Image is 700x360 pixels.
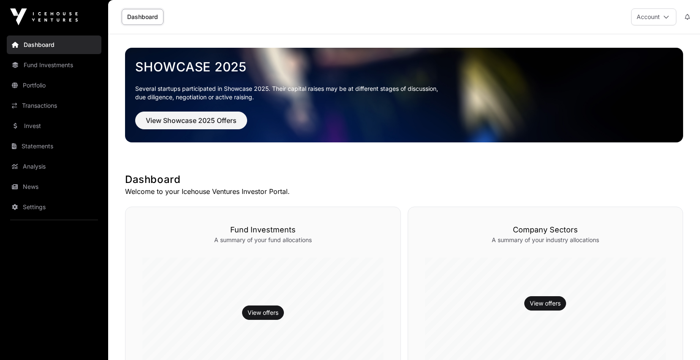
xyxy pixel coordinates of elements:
[7,96,101,115] a: Transactions
[142,236,384,244] p: A summary of your fund allocations
[125,48,683,142] img: Showcase 2025
[135,112,247,129] button: View Showcase 2025 Offers
[631,8,676,25] button: Account
[658,319,700,360] iframe: Chat Widget
[7,157,101,176] a: Analysis
[242,305,284,320] button: View offers
[248,308,278,317] a: View offers
[10,8,78,25] img: Icehouse Ventures Logo
[135,59,673,74] a: Showcase 2025
[135,120,247,128] a: View Showcase 2025 Offers
[7,117,101,135] a: Invest
[7,35,101,54] a: Dashboard
[7,198,101,216] a: Settings
[7,137,101,155] a: Statements
[135,85,673,101] p: Several startups participated in Showcase 2025. Their capital raises may be at different stages o...
[122,9,163,25] a: Dashboard
[530,299,561,308] a: View offers
[142,224,384,236] h3: Fund Investments
[125,186,683,196] p: Welcome to your Icehouse Ventures Investor Portal.
[125,173,683,186] h1: Dashboard
[7,76,101,95] a: Portfolio
[425,236,666,244] p: A summary of your industry allocations
[425,224,666,236] h3: Company Sectors
[7,56,101,74] a: Fund Investments
[146,115,237,125] span: View Showcase 2025 Offers
[524,296,566,311] button: View offers
[7,177,101,196] a: News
